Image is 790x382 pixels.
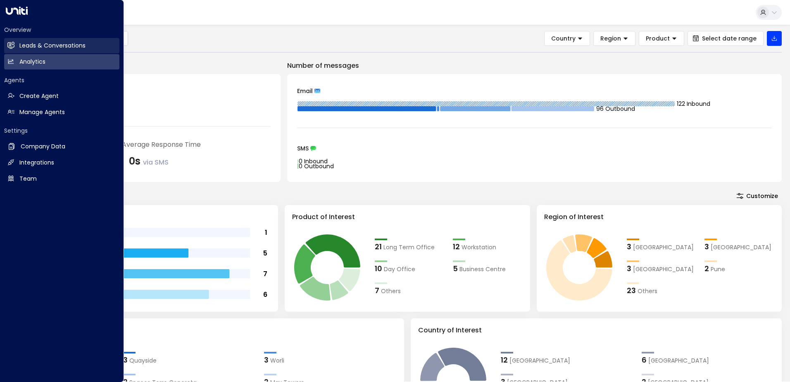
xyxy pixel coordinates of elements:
[19,57,45,66] h2: Analytics
[638,287,657,296] span: Others
[593,31,635,46] button: Region
[633,243,694,252] span: Newcastle Upon Tyne
[627,241,631,252] div: 3
[704,263,774,274] div: 2Pune
[19,92,59,100] h2: Create Agent
[627,263,697,274] div: 3Newcastle
[642,354,647,365] div: 6
[704,241,709,252] div: 3
[375,285,379,296] div: 7
[381,287,401,296] span: Others
[19,174,37,183] h2: Team
[21,142,65,151] h2: Company Data
[418,325,774,335] h3: Country of Interest
[453,263,458,274] div: 5
[627,263,631,274] div: 3
[4,88,119,104] a: Create Agent
[265,228,267,237] tspan: 1
[639,31,684,46] button: Product
[19,41,86,50] h2: Leads & Conversations
[688,31,764,46] button: Select date range
[43,140,271,150] div: Sales concierge agent's Average Response Time
[459,265,506,274] span: Business Centre
[4,105,119,120] a: Manage Agents
[4,26,119,34] h2: Overview
[129,356,157,365] span: Quayside
[40,212,271,222] h3: Range of Team Size
[129,154,169,169] div: 0s
[299,157,328,165] tspan: 0 Inbound
[263,269,267,279] tspan: 7
[711,265,725,274] span: Pune
[648,356,709,365] span: India
[501,354,508,365] div: 12
[375,263,445,274] div: 10Day Office
[123,354,256,365] div: 3Quayside
[4,171,119,186] a: Team
[642,354,774,365] div: 6India
[143,158,169,167] span: via SMS
[297,146,772,151] div: SMS
[40,325,397,335] h3: Location of Interest
[544,31,590,46] button: Country
[646,35,670,42] span: Product
[453,263,523,274] div: 5Business Centre
[453,241,460,252] div: 12
[509,356,570,365] span: United Kingdom
[299,162,334,170] tspan: 0 Outbound
[123,354,128,365] div: 3
[633,265,694,274] span: Newcastle
[4,54,119,69] a: Analytics
[270,356,284,365] span: Worli
[677,100,710,108] tspan: 122 Inbound
[287,61,782,71] p: Number of messages
[462,243,496,252] span: Workstation
[600,35,621,42] span: Region
[4,127,119,135] h2: Settings
[384,265,415,274] span: Day Office
[297,88,313,94] span: Email
[264,354,397,365] div: 3Worli
[19,158,54,167] h2: Integrations
[501,354,633,365] div: 12United Kingdom
[4,38,119,53] a: Leads & Conversations
[264,354,269,365] div: 3
[375,241,382,252] div: 21
[627,285,697,296] div: 23Others
[733,190,782,202] button: Customize
[627,285,636,296] div: 23
[43,84,271,94] div: Number of Inquiries
[263,290,267,299] tspan: 6
[263,248,267,258] tspan: 5
[19,108,65,117] h2: Manage Agents
[33,61,281,71] p: Engagement Metrics
[375,285,445,296] div: 7Others
[704,263,709,274] div: 2
[627,241,697,252] div: 3Newcastle Upon Tyne
[4,155,119,170] a: Integrations
[711,243,771,252] span: Manchester
[702,35,757,42] span: Select date range
[292,212,522,222] h3: Product of Interest
[383,243,435,252] span: Long Term Office
[453,241,523,252] div: 12Workstation
[551,35,576,42] span: Country
[375,263,382,274] div: 10
[596,105,635,113] tspan: 96 Outbound
[704,241,774,252] div: 3Manchester
[375,241,445,252] div: 21Long Term Office
[4,139,119,154] a: Company Data
[4,76,119,84] h2: Agents
[544,212,774,222] h3: Region of Interest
